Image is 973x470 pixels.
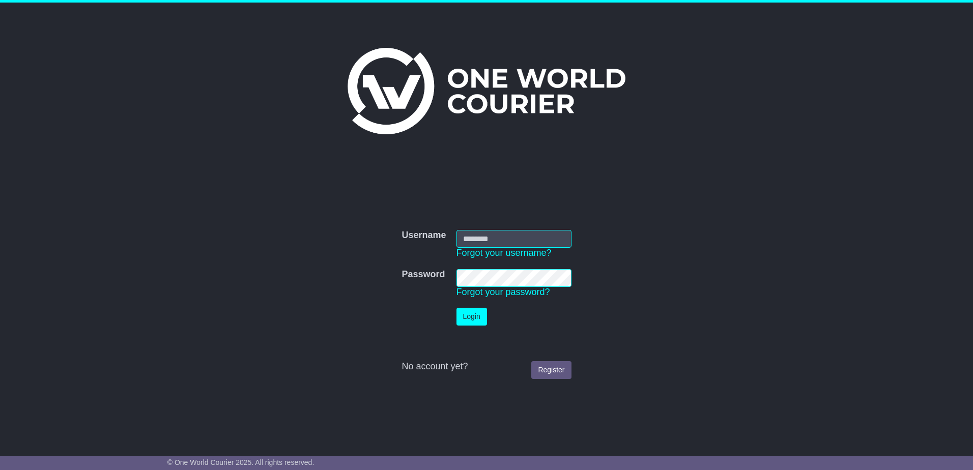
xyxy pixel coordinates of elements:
img: One World [348,48,625,134]
label: Password [402,269,445,280]
a: Forgot your password? [456,287,550,297]
a: Register [531,361,571,379]
label: Username [402,230,446,241]
div: No account yet? [402,361,571,372]
span: © One World Courier 2025. All rights reserved. [167,458,314,466]
button: Login [456,308,487,326]
a: Forgot your username? [456,248,552,258]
